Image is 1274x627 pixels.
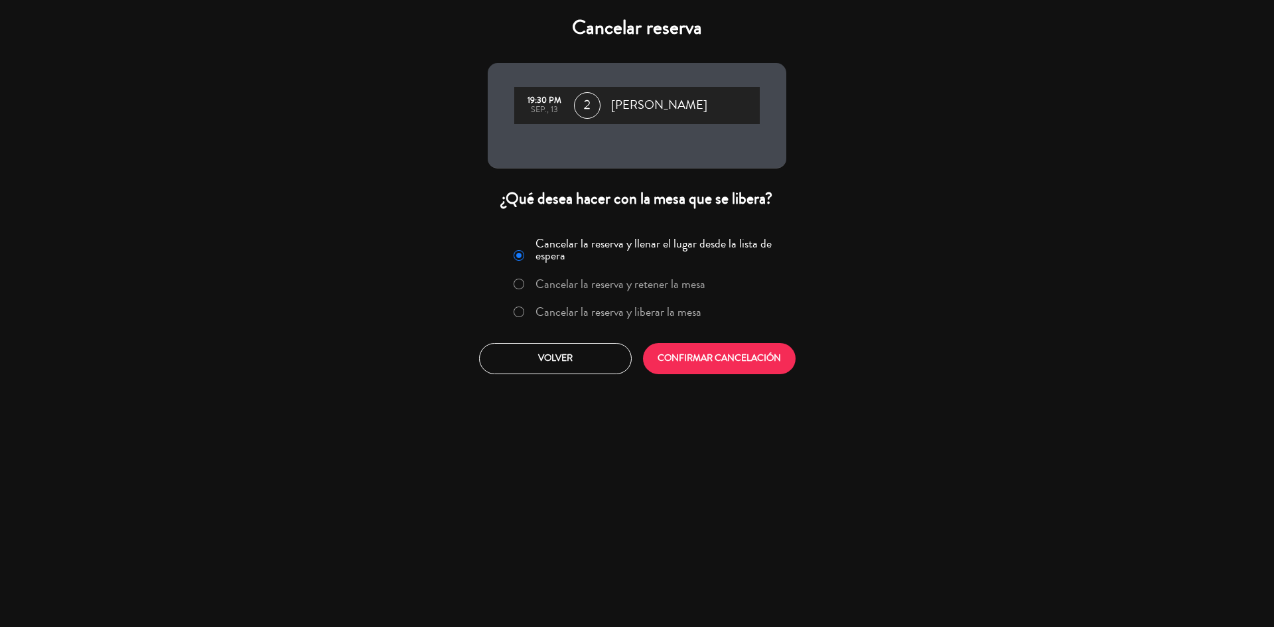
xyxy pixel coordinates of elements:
[535,278,705,290] label: Cancelar la reserva y retener la mesa
[479,343,632,374] button: Volver
[521,96,567,105] div: 19:30 PM
[611,96,707,115] span: [PERSON_NAME]
[574,92,601,119] span: 2
[535,238,778,261] label: Cancelar la reserva y llenar el lugar desde la lista de espera
[488,188,786,209] div: ¿Qué desea hacer con la mesa que se libera?
[488,16,786,40] h4: Cancelar reserva
[535,306,701,318] label: Cancelar la reserva y liberar la mesa
[521,105,567,115] div: sep., 13
[643,343,796,374] button: CONFIRMAR CANCELACIÓN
